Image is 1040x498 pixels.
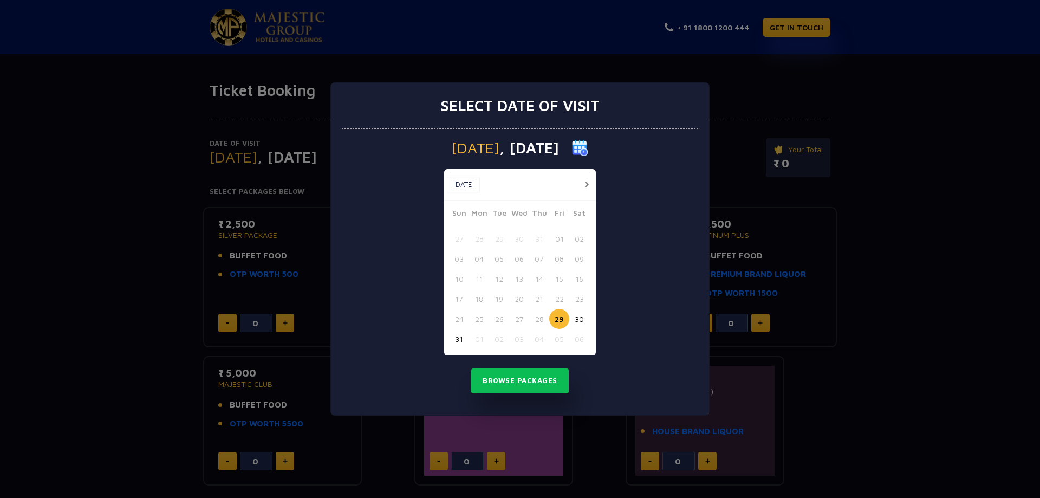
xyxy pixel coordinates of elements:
button: 29 [549,309,569,329]
button: 30 [569,309,589,329]
button: Browse Packages [471,368,569,393]
span: Sun [449,207,469,222]
span: Mon [469,207,489,222]
button: 04 [529,329,549,349]
button: 31 [449,329,469,349]
img: calender icon [572,140,588,156]
button: 12 [489,269,509,289]
button: 04 [469,249,489,269]
button: 14 [529,269,549,289]
button: 27 [509,309,529,329]
button: 27 [449,229,469,249]
button: 22 [549,289,569,309]
button: 08 [549,249,569,269]
button: 06 [509,249,529,269]
button: [DATE] [447,177,480,193]
button: 28 [529,309,549,329]
span: Wed [509,207,529,222]
span: Sat [569,207,589,222]
button: 13 [509,269,529,289]
button: 05 [549,329,569,349]
button: 31 [529,229,549,249]
span: Tue [489,207,509,222]
span: [DATE] [452,140,499,156]
button: 29 [489,229,509,249]
button: 05 [489,249,509,269]
button: 02 [489,329,509,349]
button: 19 [489,289,509,309]
h3: Select date of visit [440,96,600,115]
button: 02 [569,229,589,249]
span: Fri [549,207,569,222]
button: 09 [569,249,589,269]
button: 03 [509,329,529,349]
button: 10 [449,269,469,289]
button: 11 [469,269,489,289]
button: 24 [449,309,469,329]
button: 16 [569,269,589,289]
button: 07 [529,249,549,269]
button: 15 [549,269,569,289]
button: 20 [509,289,529,309]
button: 01 [469,329,489,349]
button: 23 [569,289,589,309]
button: 18 [469,289,489,309]
span: Thu [529,207,549,222]
span: , [DATE] [499,140,559,156]
button: 06 [569,329,589,349]
button: 17 [449,289,469,309]
button: 28 [469,229,489,249]
button: 25 [469,309,489,329]
button: 30 [509,229,529,249]
button: 03 [449,249,469,269]
button: 01 [549,229,569,249]
button: 26 [489,309,509,329]
button: 21 [529,289,549,309]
